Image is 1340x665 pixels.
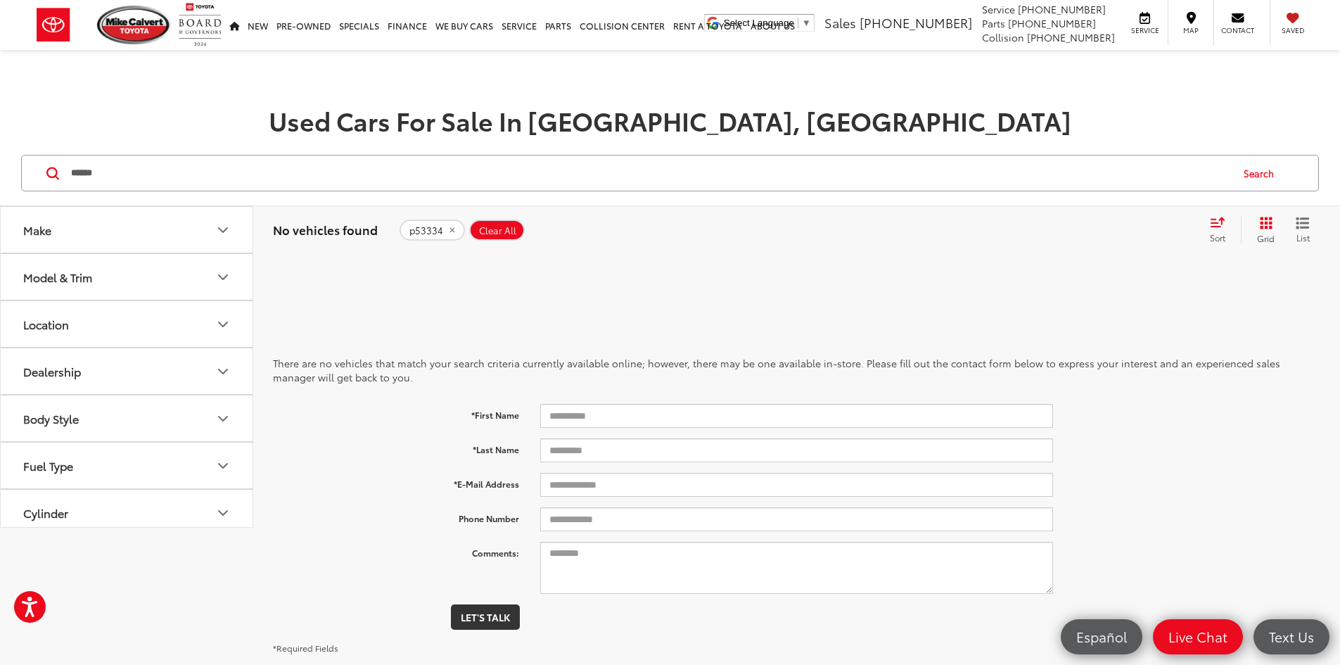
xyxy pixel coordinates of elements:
[273,221,378,238] span: No vehicles found
[215,505,231,521] div: Cylinder
[982,16,1005,30] span: Parts
[1203,216,1241,244] button: Select sort value
[23,317,69,331] div: Location
[262,542,530,559] label: Comments:
[1241,216,1285,244] button: Grid View
[824,13,856,32] span: Sales
[469,220,525,241] button: Clear All
[1175,25,1206,35] span: Map
[215,410,231,427] div: Body Style
[1262,628,1321,645] span: Text Us
[1253,619,1329,654] a: Text Us
[70,156,1230,190] input: Search by Make, Model, or Keyword
[1129,25,1161,35] span: Service
[1008,16,1096,30] span: [PHONE_NUMBER]
[1285,216,1320,244] button: List View
[215,363,231,380] div: Dealership
[273,642,338,654] small: *Required Fields
[1069,628,1134,645] span: Español
[400,220,465,241] button: remove p53334
[1153,619,1243,654] a: Live Chat
[479,225,516,236] span: Clear All
[1,301,254,347] button: LocationLocation
[1018,2,1106,16] span: [PHONE_NUMBER]
[97,6,172,44] img: Mike Calvert Toyota
[409,225,443,236] span: p53334
[1061,619,1142,654] a: Español
[1161,628,1234,645] span: Live Chat
[1,490,254,536] button: CylinderCylinder
[982,30,1024,44] span: Collision
[1230,156,1294,191] button: Search
[1,395,254,441] button: Body StyleBody Style
[273,356,1320,384] p: There are no vehicles that match your search criteria currently available online; however, there ...
[860,13,972,32] span: [PHONE_NUMBER]
[215,222,231,239] div: Make
[262,438,530,456] label: *Last Name
[1277,25,1308,35] span: Saved
[1210,232,1225,243] span: Sort
[23,412,79,425] div: Body Style
[982,2,1015,16] span: Service
[262,507,530,525] label: Phone Number
[215,457,231,474] div: Fuel Type
[23,270,92,284] div: Model & Trim
[1,443,254,488] button: Fuel TypeFuel Type
[1027,30,1115,44] span: [PHONE_NUMBER]
[1,207,254,253] button: MakeMake
[451,604,520,630] button: Let's Talk
[215,316,231,333] div: Location
[1296,232,1310,243] span: List
[802,18,811,28] span: ▼
[262,404,530,422] label: *First Name
[23,365,81,378] div: Dealership
[262,473,530,490] label: *E-Mail Address
[1257,232,1275,244] span: Grid
[1,254,254,300] button: Model & TrimModel & Trim
[23,223,51,236] div: Make
[23,506,68,519] div: Cylinder
[1,348,254,394] button: DealershipDealership
[1221,25,1254,35] span: Contact
[23,459,73,472] div: Fuel Type
[215,269,231,286] div: Model & Trim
